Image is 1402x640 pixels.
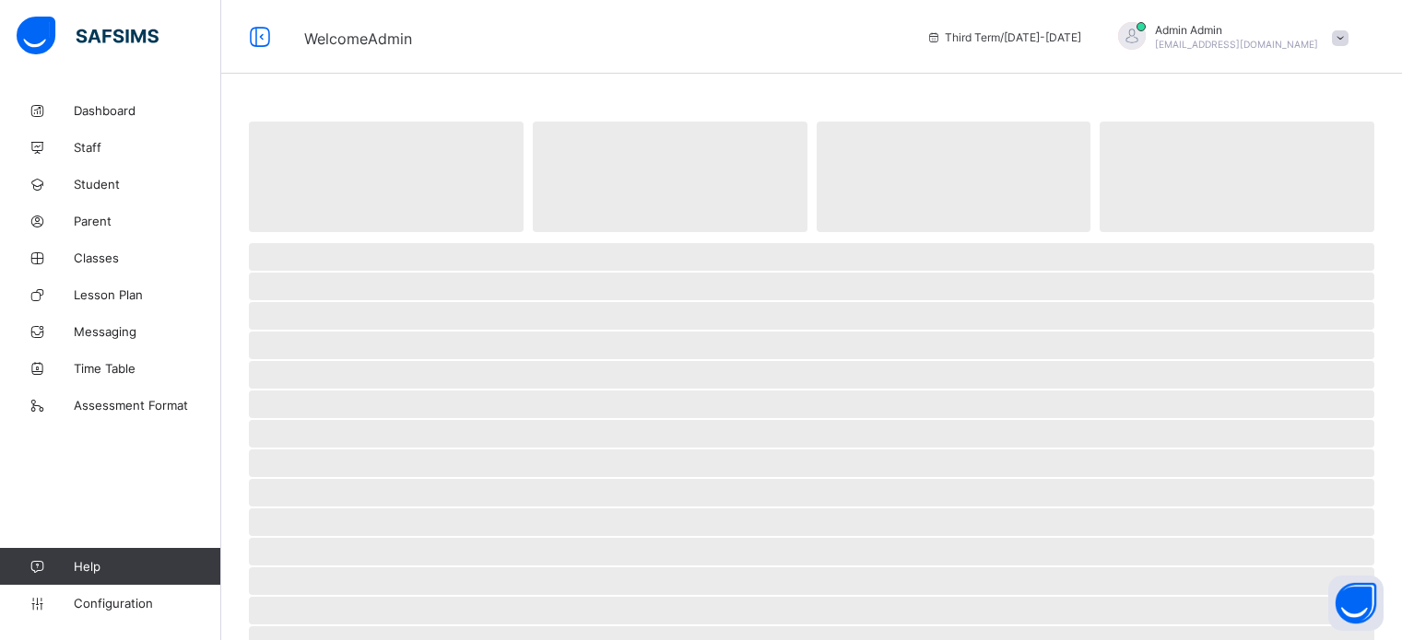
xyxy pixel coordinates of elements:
span: Parent [74,214,221,228]
span: ‌ [249,390,1374,418]
span: ‌ [817,122,1091,232]
span: Dashboard [74,103,221,118]
span: Time Table [74,361,221,376]
span: ‌ [249,420,1374,448]
span: Lesson Plan [74,287,221,302]
span: ‌ [249,332,1374,359]
span: Assessment Format [74,398,221,413]
span: Student [74,177,221,192]
span: ‌ [249,122,524,232]
span: ‌ [249,538,1374,565]
span: session/term information [926,30,1081,44]
span: ‌ [249,243,1374,271]
span: ‌ [249,273,1374,300]
span: ‌ [249,361,1374,389]
span: ‌ [249,479,1374,506]
span: Configuration [74,596,220,611]
span: Admin Admin [1155,23,1318,37]
img: safsims [17,17,159,55]
span: [EMAIL_ADDRESS][DOMAIN_NAME] [1155,39,1318,50]
span: ‌ [249,508,1374,536]
span: ‌ [249,567,1374,595]
span: ‌ [1100,122,1374,232]
span: Messaging [74,324,221,339]
span: Welcome Admin [304,29,412,48]
span: ‌ [249,449,1374,477]
div: AdminAdmin [1100,22,1358,52]
span: ‌ [533,122,807,232]
span: ‌ [249,597,1374,624]
button: Open asap [1328,576,1384,631]
span: ‌ [249,302,1374,330]
span: Help [74,559,220,574]
span: Staff [74,140,221,155]
span: Classes [74,250,221,265]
